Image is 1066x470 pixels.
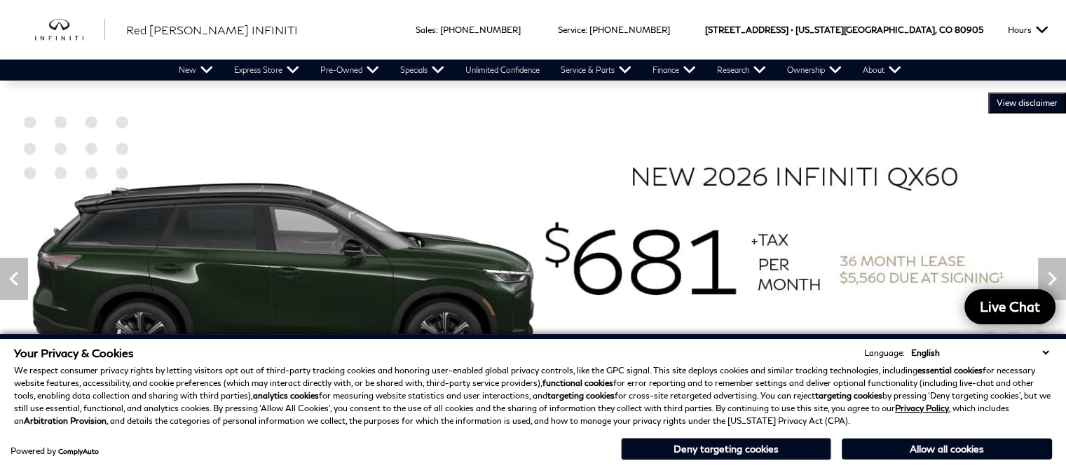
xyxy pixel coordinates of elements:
a: Service & Parts [550,60,642,81]
nav: Main Navigation [168,60,912,81]
a: Specials [390,60,455,81]
strong: essential cookies [917,365,983,375]
span: Service [558,25,585,35]
a: [PHONE_NUMBER] [440,25,521,35]
span: Red [PERSON_NAME] INFINITI [126,23,298,36]
strong: functional cookies [542,378,613,388]
a: Live Chat [964,289,1055,324]
a: Finance [642,60,706,81]
a: Ownership [777,60,852,81]
a: [PHONE_NUMBER] [589,25,670,35]
a: About [852,60,912,81]
p: We respect consumer privacy rights by letting visitors opt out of third-party tracking cookies an... [14,364,1052,427]
a: New [168,60,224,81]
span: : [436,25,438,35]
img: INFINITI [35,19,105,41]
div: Powered by [11,447,99,455]
div: Next [1038,258,1066,300]
strong: analytics cookies [253,390,319,401]
button: Allow all cookies [842,438,1052,459]
button: Deny targeting cookies [621,438,831,460]
a: Express Store [224,60,310,81]
div: Language: [864,349,905,357]
strong: targeting cookies [547,390,615,401]
a: Privacy Policy [895,403,949,413]
a: Research [706,60,777,81]
a: Unlimited Confidence [455,60,550,81]
span: Live Chat [973,298,1047,315]
a: Red [PERSON_NAME] INFINITI [126,22,298,39]
strong: Arbitration Provision [24,415,107,426]
a: ComplyAuto [58,447,99,455]
span: Your Privacy & Cookies [14,346,134,359]
select: Language Select [908,346,1052,359]
span: : [585,25,587,35]
strong: targeting cookies [815,390,882,401]
a: Pre-Owned [310,60,390,81]
span: Sales [416,25,436,35]
span: VIEW DISCLAIMER [997,97,1058,109]
a: [STREET_ADDRESS] • [US_STATE][GEOGRAPHIC_DATA], CO 80905 [705,25,983,35]
a: infiniti [35,19,105,41]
